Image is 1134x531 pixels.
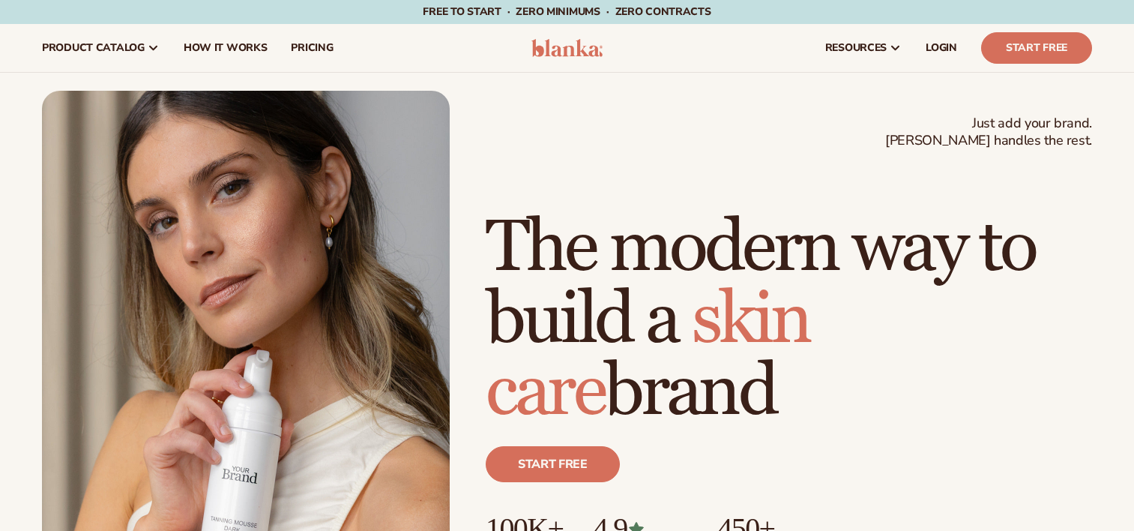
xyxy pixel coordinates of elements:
span: pricing [291,42,333,54]
span: resources [825,42,887,54]
span: LOGIN [926,42,957,54]
span: skin care [486,276,809,436]
span: product catalog [42,42,145,54]
img: logo [531,39,603,57]
span: How It Works [184,42,268,54]
a: LOGIN [914,24,969,72]
a: product catalog [30,24,172,72]
a: Start Free [981,32,1092,64]
a: Start free [486,446,620,482]
a: resources [813,24,914,72]
span: Just add your brand. [PERSON_NAME] handles the rest. [885,115,1092,150]
a: pricing [279,24,345,72]
span: Free to start · ZERO minimums · ZERO contracts [423,4,711,19]
a: How It Works [172,24,280,72]
h1: The modern way to build a brand [486,212,1092,428]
